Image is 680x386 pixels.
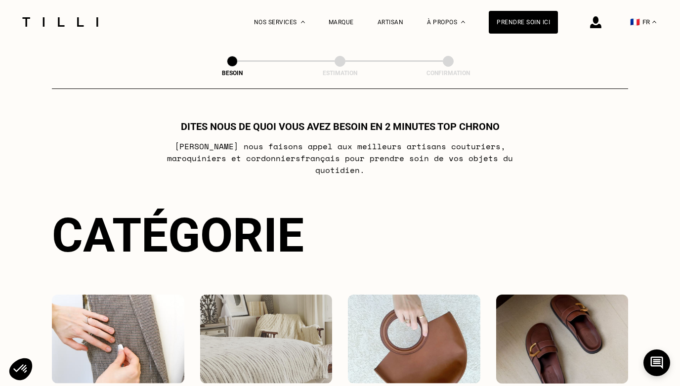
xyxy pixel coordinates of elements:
[489,11,558,34] a: Prendre soin ici
[348,295,480,384] img: Accessoires
[19,17,102,27] img: Logo du service de couturière Tilli
[183,70,282,77] div: Besoin
[399,70,498,77] div: Confirmation
[378,19,404,26] a: Artisan
[590,16,601,28] img: icône connexion
[496,295,629,384] img: Chaussures
[291,70,389,77] div: Estimation
[52,295,184,384] img: Vêtements
[630,17,640,27] span: 🇫🇷
[301,21,305,23] img: Menu déroulant
[200,295,333,384] img: Intérieur
[52,208,628,263] div: Catégorie
[144,140,536,176] p: [PERSON_NAME] nous faisons appel aux meilleurs artisans couturiers , maroquiniers et cordonniers ...
[461,21,465,23] img: Menu déroulant à propos
[329,19,354,26] a: Marque
[181,121,500,132] h1: Dites nous de quoi vous avez besoin en 2 minutes top chrono
[652,21,656,23] img: menu déroulant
